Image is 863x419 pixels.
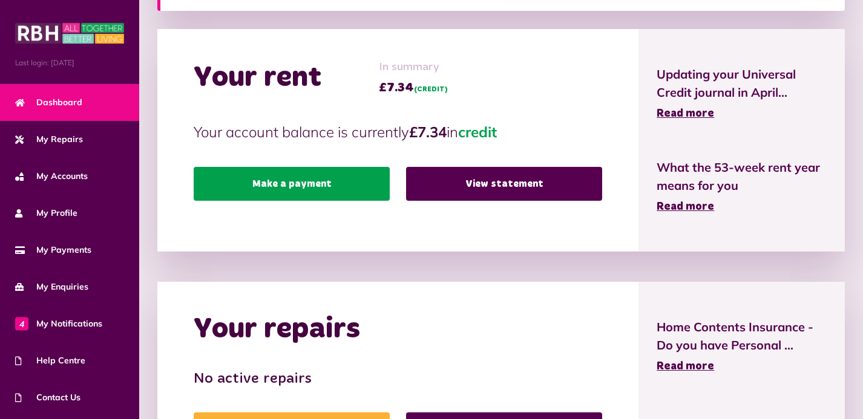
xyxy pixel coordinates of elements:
span: What the 53-week rent year means for you [657,158,827,195]
span: My Accounts [15,170,88,183]
span: Read more [657,201,714,212]
a: Home Contents Insurance - Do you have Personal ... Read more [657,318,827,375]
span: My Notifications [15,317,102,330]
span: In summary [379,59,448,76]
span: Read more [657,361,714,372]
span: credit [458,123,497,141]
a: View statement [406,167,602,201]
h2: Your repairs [194,312,360,347]
p: Your account balance is currently in [194,121,602,143]
span: (CREDIT) [414,86,448,93]
img: MyRBH [15,21,124,45]
span: 4 [15,317,28,330]
span: Dashboard [15,96,82,109]
h3: No active repairs [194,371,602,388]
strong: £7.34 [409,123,447,141]
span: Contact Us [15,391,80,404]
span: My Profile [15,207,77,219]
span: My Payments [15,244,91,256]
span: Home Contents Insurance - Do you have Personal ... [657,318,827,354]
a: What the 53-week rent year means for you Read more [657,158,827,215]
h2: Your rent [194,60,321,96]
span: My Enquiries [15,281,88,293]
span: Updating your Universal Credit journal in April... [657,65,827,102]
a: Make a payment [194,167,390,201]
span: Read more [657,108,714,119]
span: Help Centre [15,354,85,367]
span: My Repairs [15,133,83,146]
span: Last login: [DATE] [15,57,124,68]
span: £7.34 [379,79,448,97]
a: Updating your Universal Credit journal in April... Read more [657,65,827,122]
